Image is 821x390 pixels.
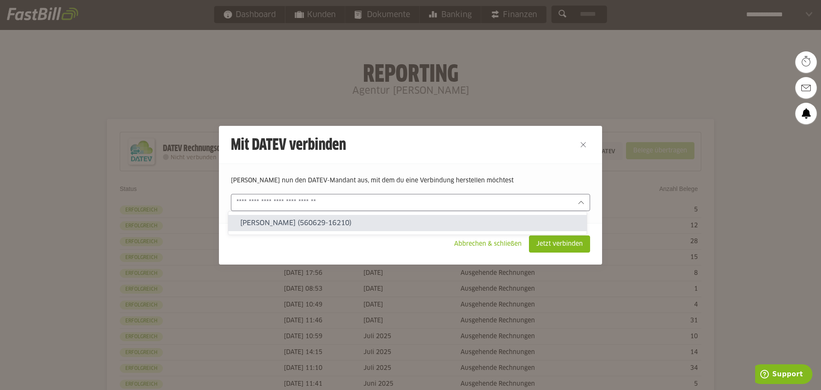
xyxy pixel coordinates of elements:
sl-option: [PERSON_NAME] (560629-16210) [228,215,587,231]
iframe: Öffnet ein Widget, in dem Sie weitere Informationen finden [755,364,812,386]
p: [PERSON_NAME] nun den DATEV-Mandant aus, mit dem du eine Verbindung herstellen möchtest [231,176,590,185]
sl-button: Abbrechen & schließen [447,235,529,253]
sl-button: Jetzt verbinden [529,235,590,253]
